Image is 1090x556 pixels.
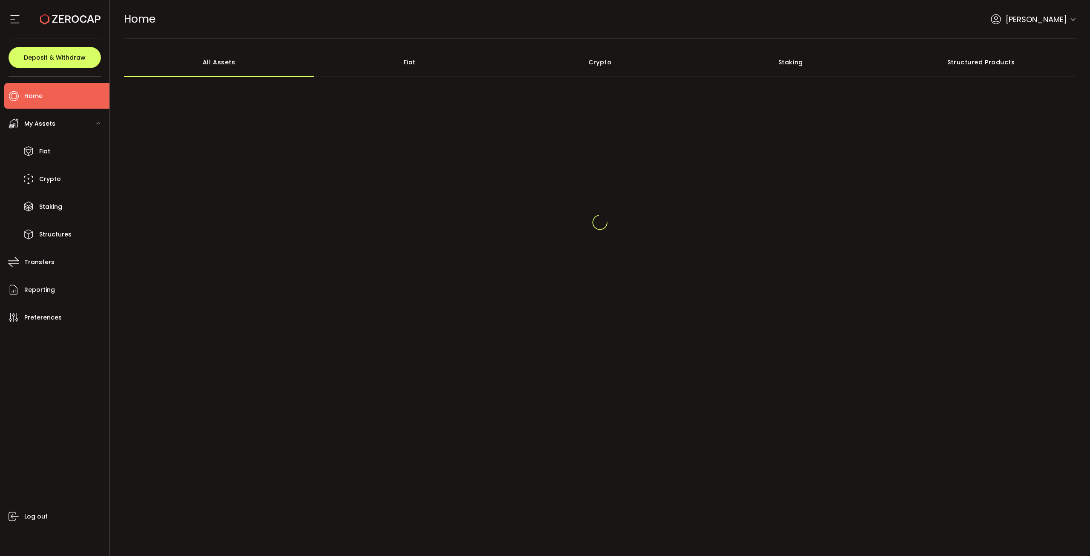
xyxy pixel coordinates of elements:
[124,47,315,77] div: All Assets
[24,118,55,130] span: My Assets
[39,228,72,241] span: Structures
[39,173,61,185] span: Crypto
[24,510,48,523] span: Log out
[24,311,62,324] span: Preferences
[9,47,101,68] button: Deposit & Withdraw
[314,47,505,77] div: Fiat
[24,284,55,296] span: Reporting
[24,90,43,102] span: Home
[24,256,54,268] span: Transfers
[886,47,1077,77] div: Structured Products
[24,55,86,60] span: Deposit & Withdraw
[695,47,886,77] div: Staking
[39,201,62,213] span: Staking
[124,12,155,26] span: Home
[39,145,50,158] span: Fiat
[505,47,696,77] div: Crypto
[1006,14,1067,25] span: [PERSON_NAME]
